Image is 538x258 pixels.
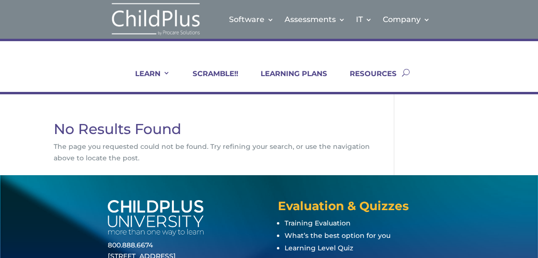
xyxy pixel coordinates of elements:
a: RESOURCES [338,69,397,92]
h4: Evaluation & Quizzes [278,200,430,217]
a: LEARN [123,69,170,92]
a: Training Evaluation [285,219,351,227]
img: white-cpu-wordmark [108,200,204,236]
h1: No Results Found [54,122,370,141]
a: Learning Level Quiz [285,244,353,252]
a: 800.888.6674 [108,241,153,249]
p: The page you requested could not be found. Try refining your search, or use the navigation above ... [54,141,370,164]
a: What’s the best option for you [285,231,390,240]
a: SCRAMBLE!! [181,69,238,92]
a: LEARNING PLANS [249,69,327,92]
